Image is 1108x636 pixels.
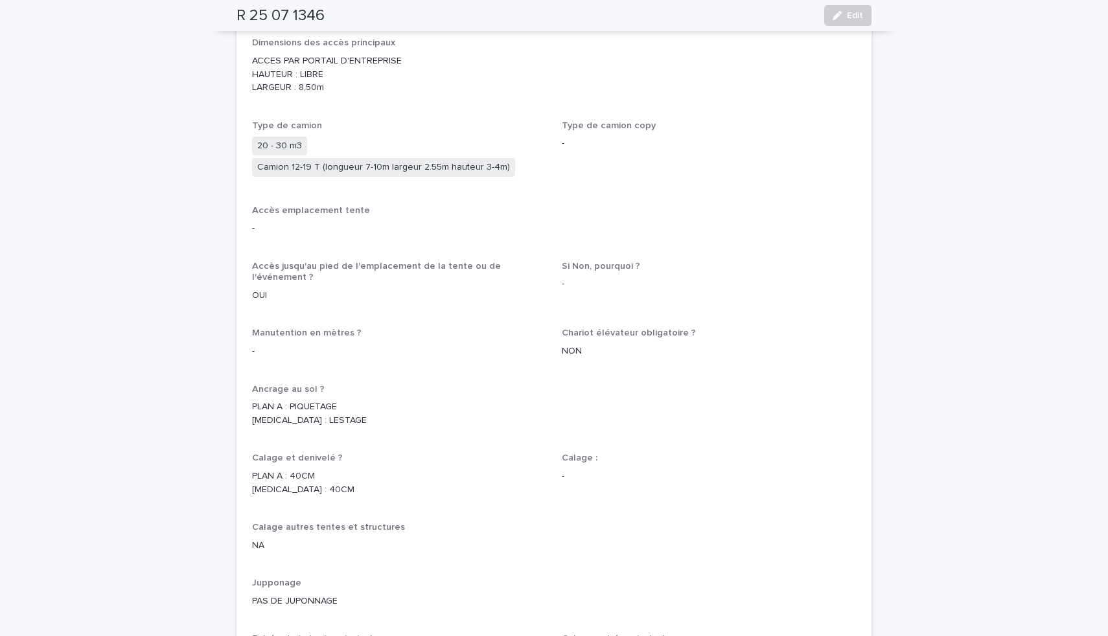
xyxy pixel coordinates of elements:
[252,206,370,215] span: Accès emplacement tente
[252,289,546,302] p: OUI
[252,595,856,608] p: PAS DE JUPONNAGE
[252,262,501,282] span: Accès jusqu'au pied de l'emplacement de la tente ou de l'événement ?
[252,121,322,130] span: Type de camion
[252,38,395,47] span: Dimensions des accès principaux
[824,5,871,26] button: Edit
[847,11,863,20] span: Edit
[562,470,856,483] p: -
[562,137,856,150] p: -
[252,453,343,462] span: Calage et denivelé ?
[252,578,301,587] span: Jupponage
[252,221,856,235] p: -
[562,453,597,462] span: Calage :
[252,523,405,532] span: Calage autres tentes et structures
[237,6,325,25] h2: R 25 07 1346
[252,54,856,95] p: ACCES PAR PORTAIL D'ENTREPRISE HAUTEUR : LIBRE LARGEUR : 8,50m
[252,539,856,552] p: NA
[252,158,515,177] span: Camion 12-19 T (longueur 7-10m largeur 2.55m hauteur 3-4m)
[562,277,856,291] p: -
[252,137,307,155] span: 20 - 30 m3
[252,470,546,497] p: PLAN A : 40CM [MEDICAL_DATA] : 40CM
[562,121,656,130] span: Type de camion copy
[562,328,696,337] span: Chariot élévateur obligatoire ?
[252,345,546,358] p: -
[562,262,640,271] span: Si Non, pourquoi ?
[252,400,856,427] p: PLAN A : PIQUETAGE [MEDICAL_DATA] : LESTAGE
[252,385,325,394] span: Ancrage au sol ?
[252,328,362,337] span: Manutention en mètres ?
[562,345,856,358] p: NON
